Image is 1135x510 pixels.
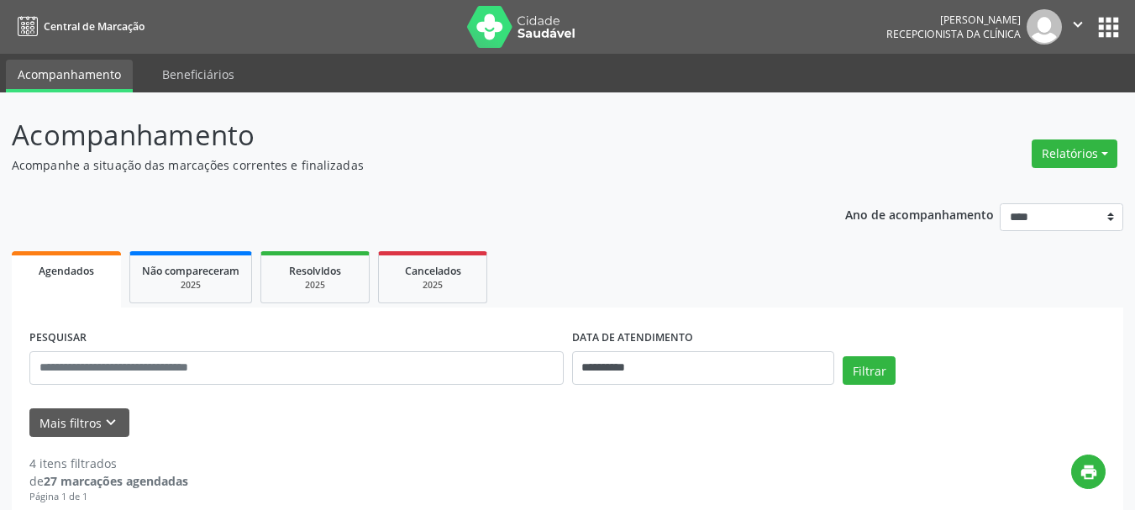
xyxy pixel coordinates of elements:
button: Filtrar [843,356,896,385]
i: print [1080,463,1098,481]
div: 2025 [391,279,475,292]
span: Cancelados [405,264,461,278]
button: Mais filtroskeyboard_arrow_down [29,408,129,438]
span: Agendados [39,264,94,278]
a: Beneficiários [150,60,246,89]
a: Central de Marcação [12,13,145,40]
span: Recepcionista da clínica [886,27,1021,41]
i: keyboard_arrow_down [102,413,120,432]
div: Página 1 de 1 [29,490,188,504]
label: DATA DE ATENDIMENTO [572,325,693,351]
div: [PERSON_NAME] [886,13,1021,27]
button: print [1071,455,1106,489]
i:  [1069,15,1087,34]
p: Ano de acompanhamento [845,203,994,224]
div: de [29,472,188,490]
div: 4 itens filtrados [29,455,188,472]
img: img [1027,9,1062,45]
span: Não compareceram [142,264,239,278]
a: Acompanhamento [6,60,133,92]
span: Resolvidos [289,264,341,278]
label: PESQUISAR [29,325,87,351]
span: Central de Marcação [44,19,145,34]
button: apps [1094,13,1123,42]
strong: 27 marcações agendadas [44,473,188,489]
p: Acompanhe a situação das marcações correntes e finalizadas [12,156,790,174]
button: Relatórios [1032,139,1117,168]
button:  [1062,9,1094,45]
div: 2025 [142,279,239,292]
p: Acompanhamento [12,114,790,156]
div: 2025 [273,279,357,292]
